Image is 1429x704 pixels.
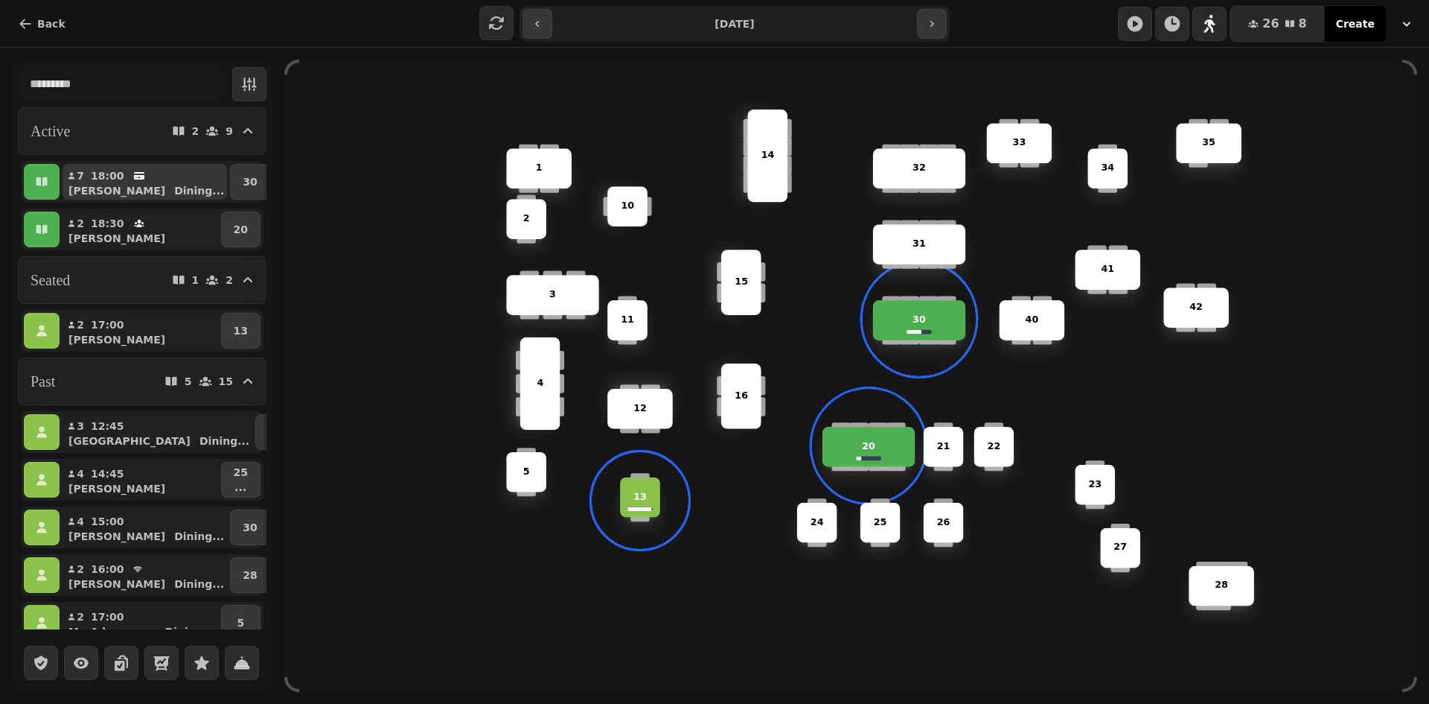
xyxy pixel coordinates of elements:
button: Back [6,9,77,39]
p: 13 [633,490,647,504]
p: 4 [537,376,543,390]
button: 312:45[GEOGRAPHIC_DATA]Dining... [63,414,252,450]
p: 15 [735,275,748,289]
p: Dining ... [199,434,249,448]
p: Dining ... [165,624,215,639]
p: 25 [234,465,248,480]
span: 8 [1299,18,1307,30]
button: 30 [230,510,269,545]
p: 42 [1189,300,1203,314]
p: [PERSON_NAME] [68,231,165,246]
p: 41 [1101,262,1114,276]
button: 5 [221,605,260,641]
button: 415:00[PERSON_NAME]Dining... [63,510,227,545]
p: 15:00 [91,514,124,529]
p: [PERSON_NAME] [68,577,165,592]
span: 26 [1262,18,1279,30]
p: 5 [237,615,245,630]
button: 217:00[PERSON_NAME] [63,313,218,349]
p: 10 [621,199,634,213]
p: 12 [633,402,647,416]
p: 27 [1113,541,1127,555]
p: 13 [234,323,248,338]
p: 4 [76,514,85,529]
p: 31 [912,237,926,251]
p: 7 [76,168,85,183]
p: [PERSON_NAME] [68,481,165,496]
p: 2 [226,275,233,285]
p: 3 [549,288,556,302]
p: 2 [76,317,85,332]
p: 11 [621,313,634,327]
p: 33 [1013,136,1026,150]
p: 9 [226,126,233,136]
p: 14:45 [91,466,124,481]
button: 25... [221,462,260,498]
p: 20 [234,222,248,237]
button: Active29 [18,107,266,155]
p: [PERSON_NAME] [68,332,165,347]
p: 16 [735,389,748,403]
p: 16:00 [91,562,124,577]
p: 3 [76,419,85,434]
h2: Active [31,121,70,142]
p: 2 [523,212,530,226]
p: 24 [811,516,824,530]
p: 2 [192,126,199,136]
p: MrsAdewoye [68,624,144,639]
p: 2 [76,609,85,624]
p: 32 [912,161,926,175]
p: ... [234,480,248,495]
p: 18:30 [91,216,124,231]
p: 2 [76,562,85,577]
p: [PERSON_NAME] [68,183,165,198]
button: 28 [230,557,269,593]
p: 2 [76,216,85,231]
p: 30 [912,313,926,327]
p: 23 [1088,478,1102,492]
button: 218:30[PERSON_NAME] [63,212,218,247]
button: 217:00MrsAdewoyeDining... [63,605,218,641]
p: 22 [988,440,1001,454]
h2: Seated [31,270,70,291]
button: 216:00[PERSON_NAME]Dining... [63,557,227,593]
p: 18:00 [91,168,124,183]
span: Back [37,19,65,29]
p: Dining ... [174,183,224,198]
button: Past515 [18,358,266,405]
p: 28 [243,568,257,583]
button: Seated12 [18,256,266,304]
button: 13 [221,313,260,349]
p: 4 [76,466,85,481]
p: 15 [219,376,233,387]
p: [PERSON_NAME] [68,529,165,544]
button: 20 [221,212,260,247]
button: 414:45[PERSON_NAME] [63,462,218,498]
p: [GEOGRAPHIC_DATA] [68,434,191,448]
button: 718:00[PERSON_NAME]Dining... [63,164,227,200]
p: 21 [937,440,950,454]
button: 268 [1230,6,1324,42]
p: 5 [523,465,530,479]
p: 17:00 [91,317,124,332]
p: 1 [536,161,543,175]
p: 20 [862,440,875,454]
p: 30 [243,174,257,189]
p: Dining ... [174,577,224,592]
p: 34 [1101,161,1114,175]
p: 14 [761,148,774,162]
p: 40 [1026,313,1039,327]
button: 30 [230,164,269,200]
p: 28 [1215,579,1228,593]
p: 30 [243,520,257,535]
p: 1 [192,275,199,285]
p: 5 [185,376,192,387]
span: Create [1336,19,1375,29]
h2: Past [31,371,55,392]
p: Dining ... [174,529,224,544]
p: 17:00 [91,609,124,624]
p: 35 [1202,136,1215,150]
button: 42 [255,414,295,450]
p: 12:45 [91,419,124,434]
p: 25 [874,516,887,530]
